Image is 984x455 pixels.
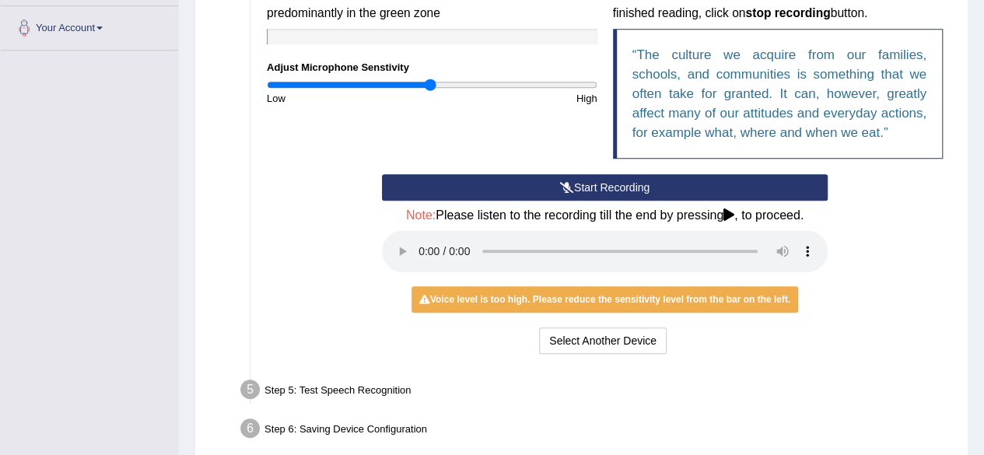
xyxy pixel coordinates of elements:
[411,286,798,313] div: Voice level is too high. Please reduce the sensitivity level from the bar on the left.
[233,414,961,448] div: Step 6: Saving Device Configuration
[632,47,927,140] q: The culture we acquire from our families, schools, and communities is something that we often tak...
[539,327,667,354] button: Select Another Device
[406,208,436,222] span: Note:
[382,208,828,222] h4: Please listen to the recording till the end by pressing , to proceed.
[745,6,830,19] b: stop recording
[432,91,604,106] div: High
[233,375,961,409] div: Step 5: Test Speech Recognition
[1,6,178,45] a: Your Account
[382,174,828,201] button: Start Recording
[259,91,432,106] div: Low
[267,60,409,75] label: Adjust Microphone Senstivity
